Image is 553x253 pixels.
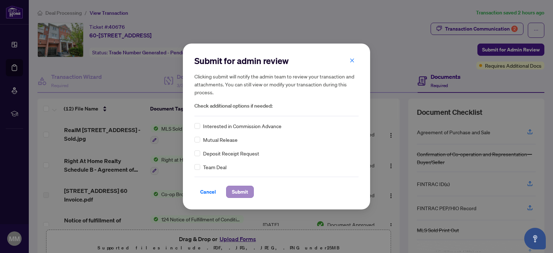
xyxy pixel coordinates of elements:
[232,186,248,198] span: Submit
[203,149,259,157] span: Deposit Receipt Request
[194,186,222,198] button: Cancel
[194,72,359,96] h5: Clicking submit will notify the admin team to review your transaction and attachments. You can st...
[200,186,216,198] span: Cancel
[203,136,238,144] span: Mutual Release
[350,58,355,63] span: close
[226,186,254,198] button: Submit
[203,122,282,130] span: Interested in Commission Advance
[194,102,359,110] span: Check additional options if needed:
[194,55,359,67] h2: Submit for admin review
[524,228,546,249] button: Open asap
[203,163,226,171] span: Team Deal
